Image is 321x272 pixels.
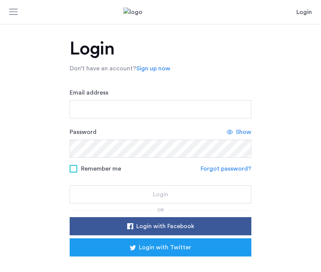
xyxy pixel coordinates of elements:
a: Sign up now [136,64,170,73]
button: button [70,217,251,235]
span: Login [153,190,168,199]
a: Forgot password? [201,164,251,173]
span: Login with Facebook [136,222,194,231]
a: Login [296,8,312,17]
h1: Login [70,40,251,58]
span: Remember me [81,164,121,173]
span: or [157,208,164,212]
span: Login with Twitter [139,243,191,252]
button: button [70,238,251,256]
a: Cazamio Logo [123,8,198,17]
label: Email address [70,88,108,97]
span: Show [236,127,251,137]
span: Don’t have an account? [70,65,136,71]
button: button [70,185,251,204]
img: logo [123,8,198,17]
label: Password [70,127,97,137]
